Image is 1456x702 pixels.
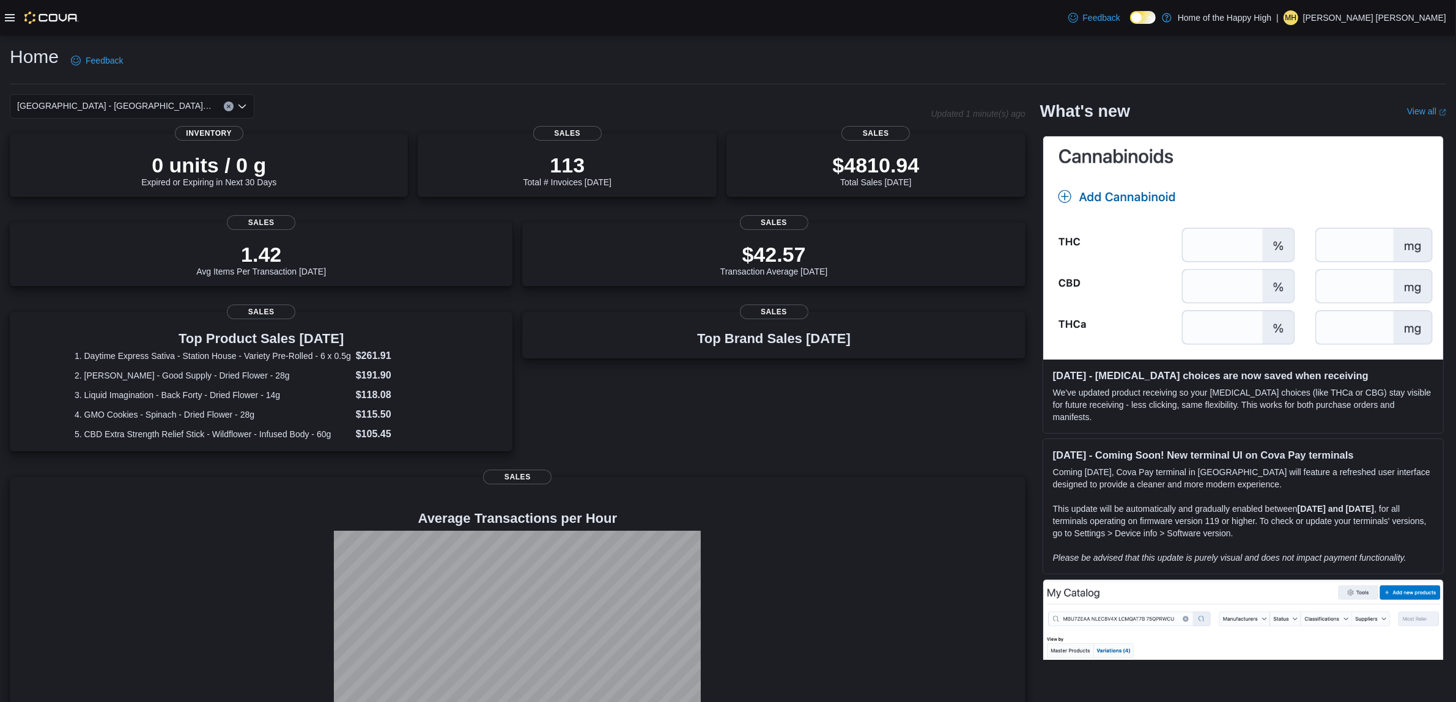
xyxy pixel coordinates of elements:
p: 1.42 [196,242,326,267]
img: Cova [24,12,79,24]
div: Expired or Expiring in Next 30 Days [141,153,276,187]
p: $4810.94 [832,153,919,177]
dt: 5. CBD Extra Strength Relief Stick - Wildflower - Infused Body - 60g [75,428,351,440]
h3: [DATE] - Coming Soon! New terminal UI on Cova Pay terminals [1053,449,1433,461]
span: Sales [841,126,910,141]
p: 113 [523,153,612,177]
div: Avg Items Per Transaction [DATE] [196,242,326,276]
h3: [DATE] - [MEDICAL_DATA] choices are now saved when receiving [1053,369,1433,382]
p: [PERSON_NAME] [PERSON_NAME] [1303,10,1446,25]
div: Meechan Hrushka [1284,10,1298,25]
p: We've updated product receiving so your [MEDICAL_DATA] choices (like THCa or CBG) stay visible fo... [1053,386,1433,423]
span: Feedback [86,54,123,67]
em: Please be advised that this update is purely visual and does not impact payment functionality. [1053,553,1406,563]
p: Coming [DATE], Cova Pay terminal in [GEOGRAPHIC_DATA] will feature a refreshed user interface des... [1053,466,1433,490]
h1: Home [10,45,59,69]
h4: Average Transactions per Hour [20,511,1016,526]
span: Sales [227,215,295,230]
dd: $118.08 [356,388,448,402]
span: Sales [483,470,552,484]
span: [GEOGRAPHIC_DATA] - [GEOGRAPHIC_DATA] - Fire & Flower [17,98,212,113]
div: Total Sales [DATE] [832,153,919,187]
p: Home of the Happy High [1178,10,1271,25]
span: MH [1285,10,1296,25]
dd: $261.91 [356,349,448,363]
p: $42.57 [720,242,828,267]
span: Feedback [1083,12,1120,24]
h3: Top Brand Sales [DATE] [697,331,851,346]
div: Transaction Average [DATE] [720,242,828,276]
dt: 3. Liquid Imagination - Back Forty - Dried Flower - 14g [75,389,351,401]
span: Sales [533,126,602,141]
dd: $115.50 [356,407,448,422]
a: Feedback [66,48,128,73]
svg: External link [1439,109,1446,116]
button: Open list of options [237,102,247,111]
span: Sales [227,305,295,319]
dt: 1. Daytime Express Sativa - Station House - Variety Pre-Rolled - 6 x 0.5g [75,350,351,362]
p: 0 units / 0 g [141,153,276,177]
button: Clear input [224,102,234,111]
dt: 4. GMO Cookies - Spinach - Dried Flower - 28g [75,408,351,421]
dt: 2. [PERSON_NAME] - Good Supply - Dried Flower - 28g [75,369,351,382]
h2: What's new [1040,102,1130,121]
a: Feedback [1063,6,1125,30]
h3: Top Product Sales [DATE] [75,331,448,346]
dd: $105.45 [356,427,448,442]
a: View allExternal link [1407,106,1446,116]
span: Sales [740,215,808,230]
dd: $191.90 [356,368,448,383]
p: This update will be automatically and gradually enabled between , for all terminals operating on ... [1053,503,1433,539]
strong: [DATE] and [DATE] [1298,504,1374,514]
span: Inventory [175,126,243,141]
p: | [1276,10,1279,25]
input: Dark Mode [1130,11,1156,24]
div: Total # Invoices [DATE] [523,153,612,187]
span: Sales [740,305,808,319]
p: Updated 1 minute(s) ago [931,109,1025,119]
